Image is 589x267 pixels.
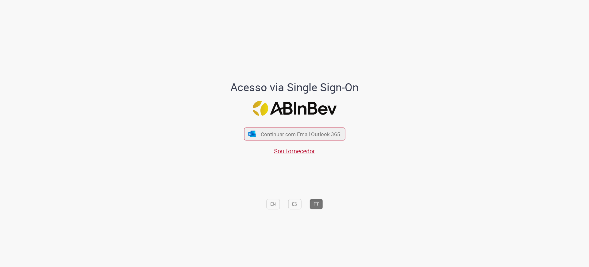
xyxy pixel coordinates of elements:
img: ícone Azure/Microsoft 360 [248,131,256,137]
button: PT [310,199,323,209]
button: EN [266,199,280,209]
button: ES [288,199,301,209]
span: Continuar com Email Outlook 365 [261,131,340,138]
a: Sou fornecedor [274,147,315,155]
button: ícone Azure/Microsoft 360 Continuar com Email Outlook 365 [244,128,345,140]
img: Logo ABInBev [252,101,337,116]
h1: Acesso via Single Sign-On [210,81,380,94]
